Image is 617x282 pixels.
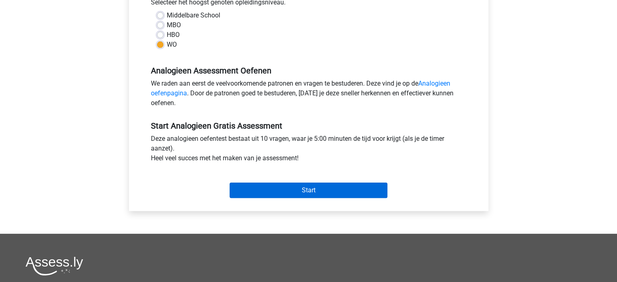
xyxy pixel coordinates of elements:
div: Deze analogieen oefentest bestaat uit 10 vragen, waar je 5:00 minuten de tijd voor krijgt (als je... [145,134,473,166]
label: MBO [167,20,181,30]
label: Middelbare School [167,11,220,20]
div: We raden aan eerst de veelvoorkomende patronen en vragen te bestuderen. Deze vind je op de . Door... [145,79,473,111]
label: WO [167,40,177,50]
input: Start [230,183,387,198]
img: Assessly logo [26,256,83,276]
h5: Start Analogieen Gratis Assessment [151,121,467,131]
label: HBO [167,30,180,40]
h5: Analogieen Assessment Oefenen [151,66,467,75]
